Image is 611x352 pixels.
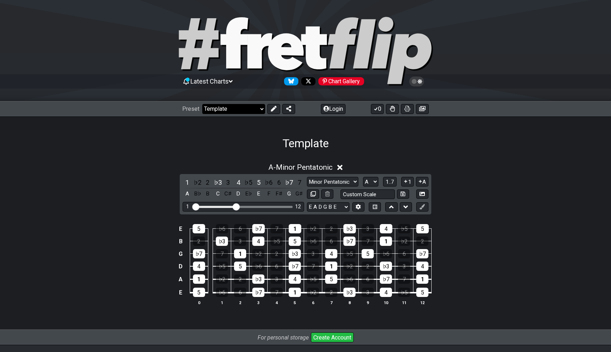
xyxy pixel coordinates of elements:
[413,78,421,85] span: Toggle light / dark theme
[325,288,337,297] div: 2
[413,299,432,306] th: 12
[283,137,329,150] h1: Template
[304,299,322,306] th: 6
[268,163,333,172] span: A - Minor Pentatonic
[398,224,411,233] div: ♭5
[398,288,410,297] div: ♭5
[270,249,283,258] div: 2
[401,104,414,114] button: Print
[307,249,319,258] div: 3
[270,237,283,246] div: ♭5
[362,237,374,246] div: 7
[362,249,374,258] div: 5
[203,189,212,199] div: toggle pitch class
[398,262,410,271] div: 3
[383,177,397,187] button: 1..7
[234,237,246,246] div: 3
[252,262,264,271] div: ♭6
[343,262,356,271] div: ♭2
[249,299,268,306] th: 3
[234,224,247,233] div: 6
[325,249,337,258] div: 4
[274,178,284,187] div: toggle scale degree
[322,299,341,306] th: 7
[264,178,273,187] div: toggle scale degree
[193,249,205,258] div: ♭7
[289,274,301,284] div: 4
[363,177,378,187] select: Tonic/Root
[307,288,319,297] div: ♭2
[325,237,337,246] div: 6
[307,274,319,284] div: ♭5
[416,237,428,246] div: 2
[325,224,338,233] div: 2
[307,262,319,271] div: 7
[416,249,428,258] div: ♭7
[343,224,356,233] div: ♭3
[177,235,185,248] td: B
[286,299,304,306] th: 5
[177,286,185,299] td: E
[416,189,428,199] button: Create Image
[321,189,333,199] button: Delete
[234,178,243,187] div: toggle scale degree
[190,299,208,306] th: 0
[343,274,356,284] div: ♭6
[295,189,304,199] div: toggle pitch class
[270,262,283,271] div: 6
[362,288,374,297] div: 3
[400,202,412,212] button: Move down
[416,288,428,297] div: 5
[289,249,301,258] div: ♭3
[203,178,212,187] div: toggle scale degree
[264,189,273,199] div: toggle pitch class
[193,189,202,199] div: toggle pitch class
[244,189,253,199] div: toggle pitch class
[398,249,410,258] div: 6
[295,178,304,187] div: toggle scale degree
[216,274,228,284] div: ♭2
[307,189,319,199] button: Copy
[182,105,199,112] span: Preset
[398,274,410,284] div: 7
[252,274,264,284] div: ♭3
[177,273,185,286] td: A
[186,204,189,210] div: 1
[416,104,429,114] button: Create image
[295,204,301,210] div: 12
[289,224,301,233] div: 1
[193,274,205,284] div: 1
[416,274,428,284] div: 1
[268,299,286,306] th: 4
[270,288,283,297] div: 7
[193,262,205,271] div: 4
[380,262,392,271] div: ♭3
[289,288,301,297] div: 1
[234,274,246,284] div: 2
[298,77,316,85] a: Follow #fretflip at X
[202,104,265,114] select: Preset
[252,288,264,297] div: ♭7
[216,237,228,246] div: ♭3
[325,274,337,284] div: 5
[177,223,185,235] td: E
[362,224,374,233] div: 3
[380,274,392,284] div: ♭7
[307,224,319,233] div: ♭2
[343,288,356,297] div: ♭3
[234,249,246,258] div: 1
[216,288,228,297] div: ♭6
[193,288,205,297] div: 5
[385,202,397,212] button: Move up
[284,189,294,199] div: toggle pitch class
[321,104,346,114] button: Login
[416,202,428,212] button: First click edit preset to enable marker editing
[252,237,264,246] div: 4
[341,299,359,306] th: 8
[289,237,301,246] div: 5
[386,104,399,114] button: Toggle Dexterity for all fretkits
[289,262,301,271] div: ♭7
[193,178,202,187] div: toggle scale degree
[284,178,294,187] div: toggle scale degree
[282,104,295,114] button: Share Preset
